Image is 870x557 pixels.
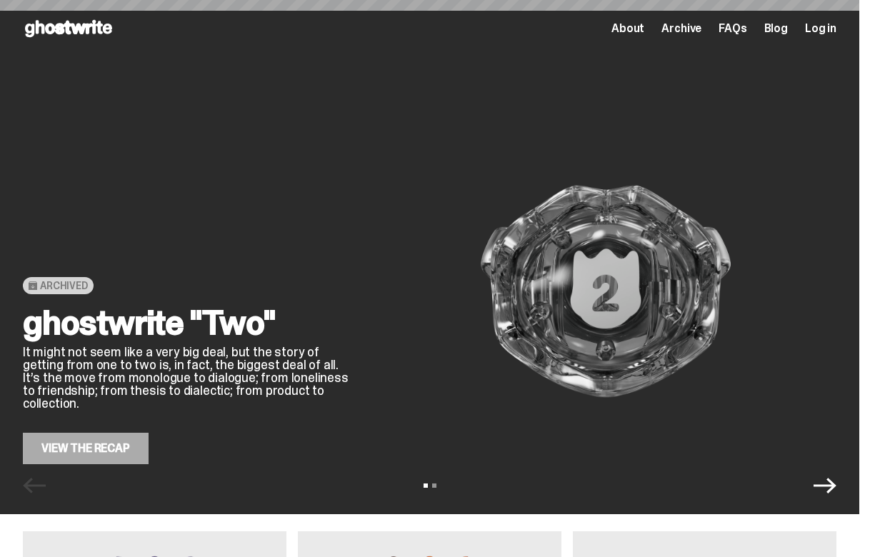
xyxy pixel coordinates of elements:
[424,483,428,488] button: View slide 1
[375,119,836,464] img: ghostwrite "Two"
[23,306,352,340] h2: ghostwrite "Two"
[661,23,701,34] a: Archive
[40,280,88,291] span: Archived
[432,483,436,488] button: View slide 2
[764,23,788,34] a: Blog
[805,23,836,34] a: Log in
[23,433,149,464] a: View the Recap
[814,474,836,497] button: Next
[719,23,746,34] a: FAQs
[611,23,644,34] a: About
[23,346,352,410] p: It might not seem like a very big deal, but the story of getting from one to two is, in fact, the...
